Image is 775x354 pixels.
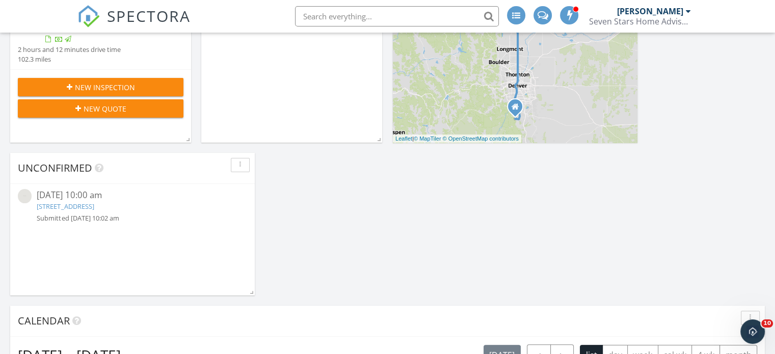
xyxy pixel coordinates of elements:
span: 10 [761,319,773,328]
input: Search everything... [295,6,499,26]
a: © OpenStreetMap contributors [443,135,519,142]
div: [PERSON_NAME] [617,6,683,16]
a: Leaflet [395,135,412,142]
div: Seven Stars Home Advisors [589,16,691,26]
span: New Inspection [75,82,135,93]
a: © MapTiler [414,135,441,142]
button: New Quote [18,99,183,118]
a: [STREET_ADDRESS] [37,202,94,211]
span: SPECTORA [107,5,191,26]
iframe: Intercom live chat [740,319,765,344]
div: | [393,134,521,143]
div: 6839 Jackson Creek Rd, Sedalia CO 80135 [515,106,521,113]
a: [DATE] 10:00 am [STREET_ADDRESS] Submitted [DATE] 10:02 am [18,189,247,223]
span: Calendar [18,314,70,328]
span: New Quote [84,103,126,114]
img: The Best Home Inspection Software - Spectora [77,5,100,28]
div: 2 hours and 12 minutes drive time [18,45,121,55]
div: [DATE] 10:00 am [37,189,228,202]
button: New Inspection [18,78,183,96]
span: Unconfirmed [18,161,92,175]
div: Submitted [DATE] 10:02 am [37,213,228,223]
img: streetview [18,189,32,203]
div: 102.3 miles [18,55,121,64]
a: SPECTORA [77,14,191,35]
